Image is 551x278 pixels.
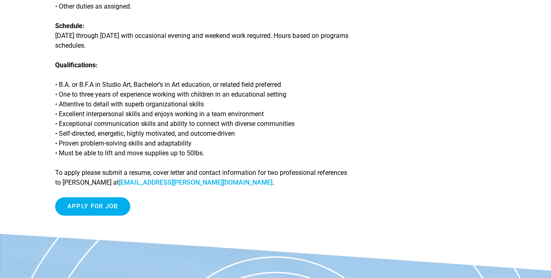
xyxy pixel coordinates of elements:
[55,21,353,51] p: [DATE] through [DATE] with occasional evening and weekend work required. Hours based on programs ...
[55,22,85,30] strong: Schedule:
[119,179,272,186] a: [EMAIL_ADDRESS][PERSON_NAME][DOMAIN_NAME]
[55,197,130,216] input: Apply for job
[55,61,98,69] strong: Qualifications:
[55,80,353,158] p: • B.A. or B.F.A in Studio Art, Bachelor’s in Art education, or related field preferred • One to t...
[55,168,353,188] p: To apply please submit a resume, cover letter and contact information for two professional refere...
